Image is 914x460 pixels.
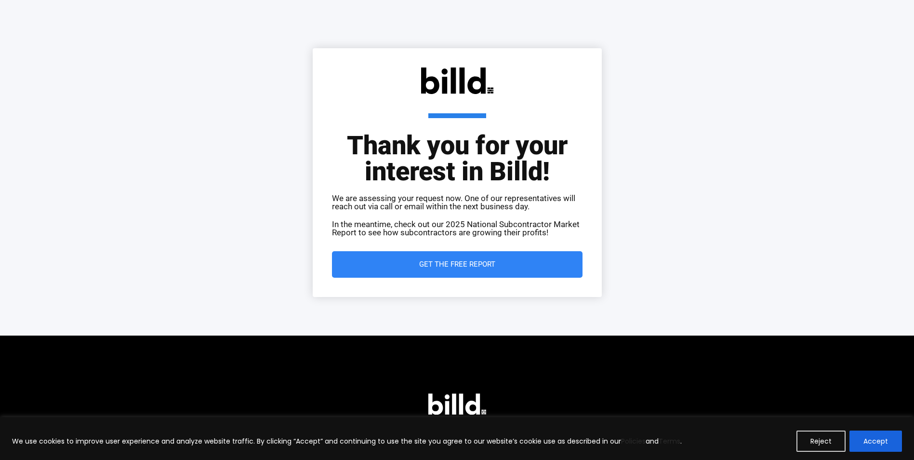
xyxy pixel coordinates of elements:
[621,436,646,446] a: Policies
[332,251,583,278] a: Get the Free Report
[659,436,680,446] a: Terms
[796,431,846,452] button: Reject
[12,435,682,447] p: We use cookies to improve user experience and analyze website traffic. By clicking “Accept” and c...
[332,194,583,211] p: We are assessing your request now. One of our representatives will reach out via call or email wi...
[849,431,902,452] button: Accept
[332,220,583,237] p: In the meantime, check out our 2025 National Subcontractor Market Report to see how subcontractor...
[419,261,495,268] span: Get the Free Report
[332,113,583,185] h1: Thank you for your interest in Billd!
